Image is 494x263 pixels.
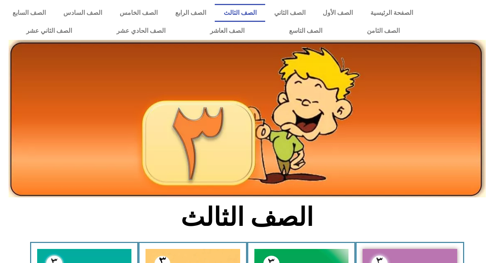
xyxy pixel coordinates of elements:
a: الصف العاشر [188,22,267,40]
a: الصف الحادي عشر [94,22,188,40]
font: الصف الثالث [181,202,313,232]
a: الصف السادس [55,4,111,22]
a: الصفحة الرئيسية [362,4,422,22]
a: الصف الثامن [345,22,422,40]
font: الصف الثاني عشر [26,27,72,34]
font: الصف السابع [13,9,46,16]
font: الصف العاشر [210,27,244,34]
a: الصف الثاني [265,4,314,22]
a: الصف الأول [314,4,362,22]
font: الصف التاسع [289,27,322,34]
font: الصف الحادي عشر [117,27,165,34]
font: الصف السادس [63,9,102,16]
font: الصف الرابع [175,9,206,16]
a: الصف السابع [4,4,55,22]
font: الصف الخامس [120,9,158,16]
a: الصف الثاني عشر [4,22,94,40]
a: الصف الخامس [111,4,167,22]
a: الصف الرابع [167,4,215,22]
font: الصف الثاني [274,9,305,16]
font: الصف الثالث [224,9,257,16]
a: الصف الثالث [215,4,265,22]
font: الصفحة الرئيسية [370,9,413,16]
font: الصف الثامن [367,27,400,34]
font: الصف الأول [323,9,353,16]
a: الصف التاسع [267,22,345,40]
